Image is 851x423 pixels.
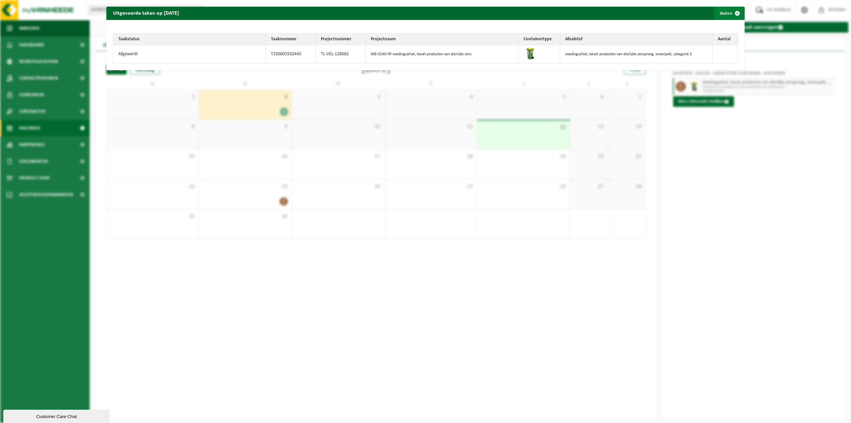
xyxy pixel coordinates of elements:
[713,34,738,45] th: Aantal
[560,34,713,45] th: Afvalstof
[524,47,537,60] img: WB-0140-HPE-GN-50
[366,45,518,63] td: WB-0140-HP voedingsafval, bevat producten van dierlijke oors
[106,7,185,19] h2: Uitgevoerde taken op [DATE]
[714,7,744,20] button: Sluiten
[266,34,316,45] th: Taaknummer
[113,45,266,63] td: Afgewerkt
[519,34,560,45] th: Containertype
[113,34,266,45] th: Taakstatus
[3,408,111,423] iframe: chat widget
[266,45,316,63] td: T250002532445
[316,45,366,63] td: TL-VEL-128062
[316,34,366,45] th: Projectnummer
[366,34,518,45] th: Projectnaam
[560,45,713,63] td: voedingsafval, bevat producten van dierlijke oorsprong, onverpakt, categorie 3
